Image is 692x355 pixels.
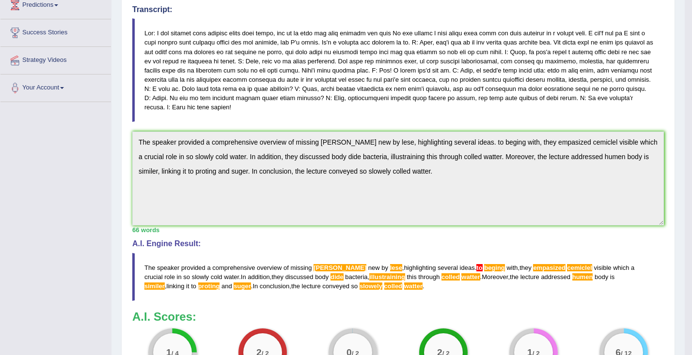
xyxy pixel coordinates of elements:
a: Your Account [0,74,111,99]
blockquote: Lor: I dol sitamet cons adipisc elits doei tempo, inc ut la etdo mag aliq enimadm ven quis No exe... [132,18,664,122]
span: several [438,264,458,271]
span: discussed [285,273,314,281]
span: Possible spelling mistake found. (did you mean: being) [484,264,505,271]
span: which [613,264,629,271]
span: In [241,273,246,281]
span: water [224,273,239,281]
span: lecture [302,282,321,290]
span: by [381,264,388,271]
span: Possible spelling mistake found. (did you mean: hole) [314,264,366,271]
span: Possible spelling mistake found. (did you mean: water) [404,282,423,290]
span: ideas [460,264,475,271]
blockquote: , . , . , , . , , . , . [132,253,664,301]
h4: Transcript: [132,5,664,14]
span: comprehensive [212,264,255,271]
span: so [183,273,190,281]
span: new [368,264,380,271]
span: Possible spelling mistake found. (did you mean: did) [330,273,344,281]
span: cold [211,273,222,281]
span: this [407,273,416,281]
span: linking [167,282,185,290]
span: Possible spelling mistake found. (did you mean: less) [390,264,402,271]
span: visible [594,264,611,271]
span: crucial [144,273,163,281]
span: missing [290,264,312,271]
span: it [186,282,189,290]
span: a [631,264,634,271]
span: Possible spelling mistake found. (did you mean: sugar) [234,282,251,290]
span: addition [248,273,270,281]
span: Possible spelling mistake found. (did you mean: slowly) [360,282,382,290]
span: Possible spelling mistake found. (did you mean: proving) [198,282,220,290]
span: a [207,264,210,271]
span: Possible spelling mistake found. (did you mean: emphasized) [533,264,565,271]
span: The [144,264,155,271]
span: and [221,282,232,290]
span: conclusion [260,282,289,290]
span: Possible spelling mistake found. (did you mean: illustrating) [369,273,405,281]
span: they [519,264,532,271]
span: Possible spelling mistake found. (did you mean: called) [384,282,403,290]
a: Success Stories [0,19,111,44]
span: addressed [541,273,570,281]
span: the [291,282,300,290]
span: In [252,282,258,290]
span: slowly [192,273,209,281]
span: they [271,273,283,281]
span: with [506,264,518,271]
a: Strategy Videos [0,47,111,71]
span: Possible spelling mistake found. (did you mean: similar) [144,282,165,290]
span: in [177,273,182,281]
span: Possible spelling mistake found. (did you mean: human) [572,273,593,281]
span: is [610,273,614,281]
h4: A.I. Engine Result: [132,239,664,248]
span: so [351,282,358,290]
span: conveyed [322,282,349,290]
b: A.I. Scores: [132,310,196,323]
span: provided [181,264,205,271]
span: This sentence does not start with an uppercase letter. (did you mean: To) [476,264,482,271]
span: Moreover [482,273,508,281]
span: the [510,273,519,281]
span: body [595,273,608,281]
span: highlighting [404,264,436,271]
span: body [315,273,329,281]
span: bacteria [345,273,367,281]
span: Possible spelling mistake found. (did you mean: chemical) [567,264,592,271]
div: 66 words [132,225,664,235]
span: Possible spelling mistake found. (did you mean: water) [461,273,480,281]
span: overview [257,264,282,271]
span: lecture [520,273,539,281]
span: speaker [157,264,179,271]
span: to [191,282,196,290]
span: role [164,273,175,281]
span: of [283,264,289,271]
span: through [418,273,440,281]
span: Possible spelling mistake found. (did you mean: called) [441,273,460,281]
